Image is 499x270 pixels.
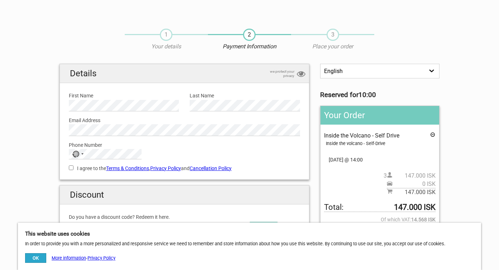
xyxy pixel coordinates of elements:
[320,106,439,125] h2: Your Order
[291,43,374,50] p: Place your order
[324,203,436,212] span: Total to be paid
[125,43,208,50] p: Your details
[324,156,436,164] span: [DATE] @ 14:00
[106,165,149,171] a: Terms & Conditions
[393,172,436,180] span: 147.000 ISK
[69,92,179,100] label: First Name
[60,64,309,83] h2: Details
[250,222,277,232] a: Redeem
[69,149,87,159] button: Selected country
[258,69,294,78] span: we protect your privacy
[387,180,436,188] span: Pickup price
[327,29,339,41] span: 3
[387,188,436,196] span: Subtotal
[190,165,232,171] a: Cancellation Policy
[69,213,300,221] label: Do you have a discount code? Redeem it here.
[393,188,436,196] span: 147.000 ISK
[25,253,115,263] div: -
[25,253,46,263] button: OK
[69,164,300,172] label: I agree to the , and
[69,141,300,149] label: Phone Number
[243,29,256,41] span: 2
[324,216,436,223] span: Of which VAT:
[60,185,309,204] h2: Discount
[326,140,436,148] div: Inside the volcano - Self-Drive
[297,69,305,79] i: privacy protection
[190,92,300,100] label: Last Name
[150,165,181,171] a: Privacy Policy
[358,91,376,99] strong: 10:00
[394,203,436,211] strong: 147.000 ISK
[18,223,481,270] div: In order to provide you with a more personalized and responsive service we need to remember and s...
[160,29,172,41] span: 1
[320,91,439,99] h3: Reserved for
[384,172,436,180] span: 3 person(s)
[52,255,86,261] a: More information
[69,116,300,124] label: Email Address
[411,216,436,223] strong: 14.568 ISK
[25,230,474,238] h5: This website uses cookies
[87,255,115,261] a: Privacy Policy
[324,132,399,139] span: Inside the Volcano - Self Drive
[208,43,291,50] p: Payment Information
[393,180,436,188] span: 0 ISK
